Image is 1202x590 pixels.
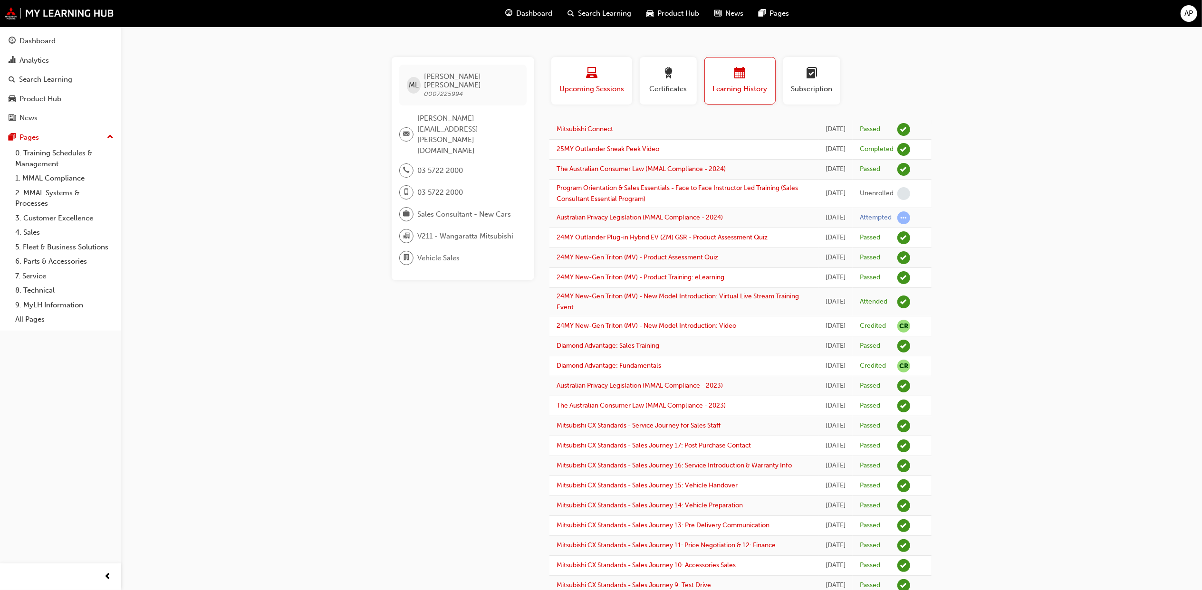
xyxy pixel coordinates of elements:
[860,297,887,306] div: Attended
[557,581,711,589] a: Mitsubishi CX Standards - Sales Journey 9: Test Drive
[826,212,846,223] div: Tue Oct 01 2024 11:01:41 GMT+1000 (Australian Eastern Standard Time)
[4,90,117,108] a: Product Hub
[826,272,846,283] div: Thu Mar 14 2024 16:46:29 GMT+1100 (Australian Eastern Daylight Time)
[826,144,846,155] div: Fri Aug 22 2025 11:31:10 GMT+1000 (Australian Eastern Standard Time)
[403,230,410,242] span: organisation-icon
[860,501,880,510] div: Passed
[897,143,910,156] span: learningRecordVerb_COMPLETE-icon
[826,124,846,135] div: Fri Aug 22 2025 12:13:58 GMT+1000 (Australian Eastern Standard Time)
[557,273,724,281] a: 24MY New-Gen Triton (MV) - Product Training: eLearning
[826,381,846,391] div: Tue Nov 28 2023 15:21:18 GMT+1100 (Australian Eastern Daylight Time)
[826,252,846,263] div: Wed May 29 2024 12:26:44 GMT+1000 (Australian Eastern Standard Time)
[897,499,910,512] span: learningRecordVerb_PASS-icon
[417,113,519,156] span: [PERSON_NAME][EMAIL_ADDRESS][PERSON_NAME][DOMAIN_NAME]
[417,187,463,198] span: 03 5722 2000
[897,295,910,308] span: learningRecordVerb_ATTEND-icon
[658,8,700,19] span: Product Hub
[826,500,846,511] div: Mon Nov 13 2023 17:21:03 GMT+1100 (Australian Eastern Daylight Time)
[1181,5,1197,22] button: AP
[860,322,886,331] div: Credited
[557,561,736,569] a: Mitsubishi CX Standards - Sales Journey 10: Accessories Sales
[11,171,117,186] a: 1. MMAL Compliance
[897,360,910,372] span: null-icon
[826,520,846,531] div: Mon Nov 13 2023 17:16:25 GMT+1100 (Australian Eastern Daylight Time)
[897,163,910,176] span: learningRecordVerb_PASS-icon
[557,421,721,429] a: Mitsubishi CX Standards - Service Journey for Sales Staff
[4,30,117,129] button: DashboardAnalyticsSearch LearningProduct HubNews
[578,8,632,19] span: Search Learning
[9,114,16,123] span: news-icon
[506,8,513,19] span: guage-icon
[11,298,117,313] a: 9. MyLH Information
[4,71,117,88] a: Search Learning
[897,539,910,552] span: learningRecordVerb_PASS-icon
[498,4,560,23] a: guage-iconDashboard
[860,213,892,222] div: Attempted
[897,419,910,432] span: learningRecordVerb_PASS-icon
[897,251,910,264] span: learningRecordVerb_PASS-icon
[860,125,880,134] div: Passed
[424,72,519,89] span: [PERSON_NAME] [PERSON_NAME]
[568,8,575,19] span: search-icon
[860,381,880,390] div: Passed
[19,113,38,124] div: News
[860,145,894,154] div: Completed
[897,479,910,492] span: learningRecordVerb_PASS-icon
[647,84,690,95] span: Certificates
[897,187,910,200] span: learningRecordVerb_NONE-icon
[4,109,117,127] a: News
[897,320,910,333] span: null-icon
[826,480,846,491] div: Tue Nov 14 2023 13:33:13 GMT+1100 (Australian Eastern Daylight Time)
[826,540,846,551] div: Mon Nov 13 2023 17:12:13 GMT+1100 (Australian Eastern Daylight Time)
[4,129,117,146] button: Pages
[9,76,15,84] span: search-icon
[403,128,410,141] span: email-icon
[409,80,419,91] span: ML
[647,8,654,19] span: car-icon
[860,541,880,550] div: Passed
[107,131,114,143] span: up-icon
[11,211,117,226] a: 3. Customer Excellence
[417,209,511,220] span: Sales Consultant - New Cars
[734,67,746,80] span: calendar-icon
[897,231,910,244] span: learningRecordVerb_PASS-icon
[557,401,726,409] a: The Australian Consumer Law (MMAL Compliance - 2023)
[897,400,910,412] span: learningRecordVerb_PASS-icon
[417,253,460,264] span: Vehicle Sales
[558,84,625,95] span: Upcoming Sessions
[860,461,880,470] div: Passed
[4,52,117,69] a: Analytics
[19,132,39,143] div: Pages
[5,7,114,19] a: mmal
[4,32,117,50] a: Dashboard
[557,461,792,469] a: Mitsubishi CX Standards - Sales Journey 16: Service Introduction & Warranty Info
[826,460,846,471] div: Tue Nov 14 2023 13:43:51 GMT+1100 (Australian Eastern Daylight Time)
[11,146,117,171] a: 0. Training Schedules & Management
[557,165,726,173] a: The Australian Consumer Law (MMAL Compliance - 2024)
[403,252,410,264] span: department-icon
[11,283,117,298] a: 8. Technical
[9,57,16,65] span: chart-icon
[663,67,674,80] span: award-icon
[11,240,117,255] a: 5. Fleet & Business Solutions
[712,84,768,95] span: Learning History
[551,57,632,105] button: Upcoming Sessions
[424,90,463,98] span: 0007225994
[860,521,880,530] div: Passed
[826,440,846,451] div: Tue Nov 14 2023 13:50:04 GMT+1100 (Australian Eastern Daylight Time)
[897,340,910,352] span: learningRecordVerb_PASS-icon
[759,8,766,19] span: pages-icon
[860,233,880,242] div: Passed
[557,501,743,509] a: Mitsubishi CX Standards - Sales Journey 14: Vehicle Preparation
[715,8,722,19] span: news-icon
[11,254,117,269] a: 6. Parts & Accessories
[860,581,880,590] div: Passed
[557,381,723,390] a: Australian Privacy Legislation (MMAL Compliance - 2023)
[826,188,846,199] div: Thu Oct 31 2024 10:19:33 GMT+1100 (Australian Eastern Daylight Time)
[860,561,880,570] div: Passed
[860,253,880,262] div: Passed
[1185,8,1193,19] span: AP
[11,225,117,240] a: 4. Sales
[897,559,910,572] span: learningRecordVerb_PASS-icon
[751,4,797,23] a: pages-iconPages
